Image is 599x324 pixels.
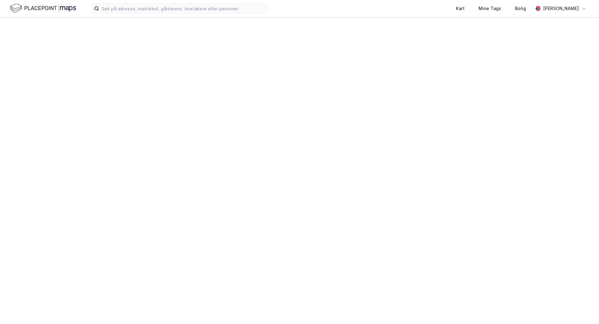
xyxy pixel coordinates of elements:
div: [PERSON_NAME] [543,5,579,12]
div: Mine Tags [479,5,501,12]
div: Kontrollprogram for chat [568,294,599,324]
input: Søk på adresse, matrikkel, gårdeiere, leietakere eller personer [99,4,267,13]
img: logo.f888ab2527a4732fd821a326f86c7f29.svg [10,3,76,14]
div: Kart [456,5,465,12]
div: Bolig [515,5,526,12]
iframe: Chat Widget [568,294,599,324]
